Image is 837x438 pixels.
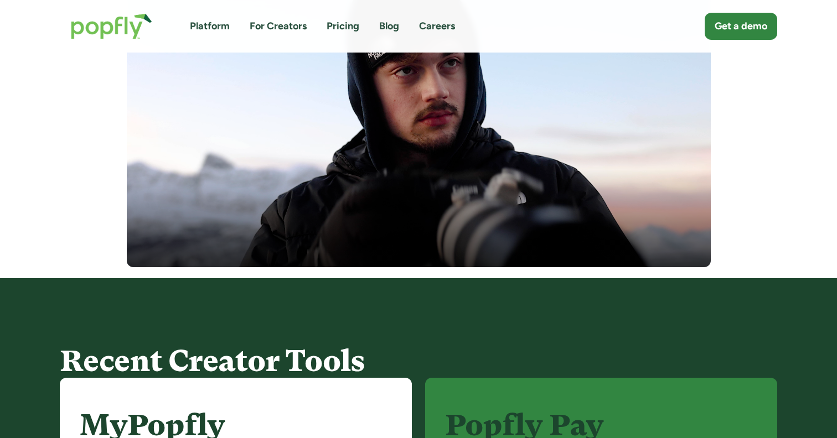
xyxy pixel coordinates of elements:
[705,13,777,40] a: Get a demo
[250,19,307,33] a: For Creators
[60,2,163,50] a: home
[715,19,767,33] div: Get a demo
[327,19,359,33] a: Pricing
[190,19,230,33] a: Platform
[60,345,777,377] h3: Recent Creator Tools
[379,19,399,33] a: Blog
[419,19,455,33] a: Careers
